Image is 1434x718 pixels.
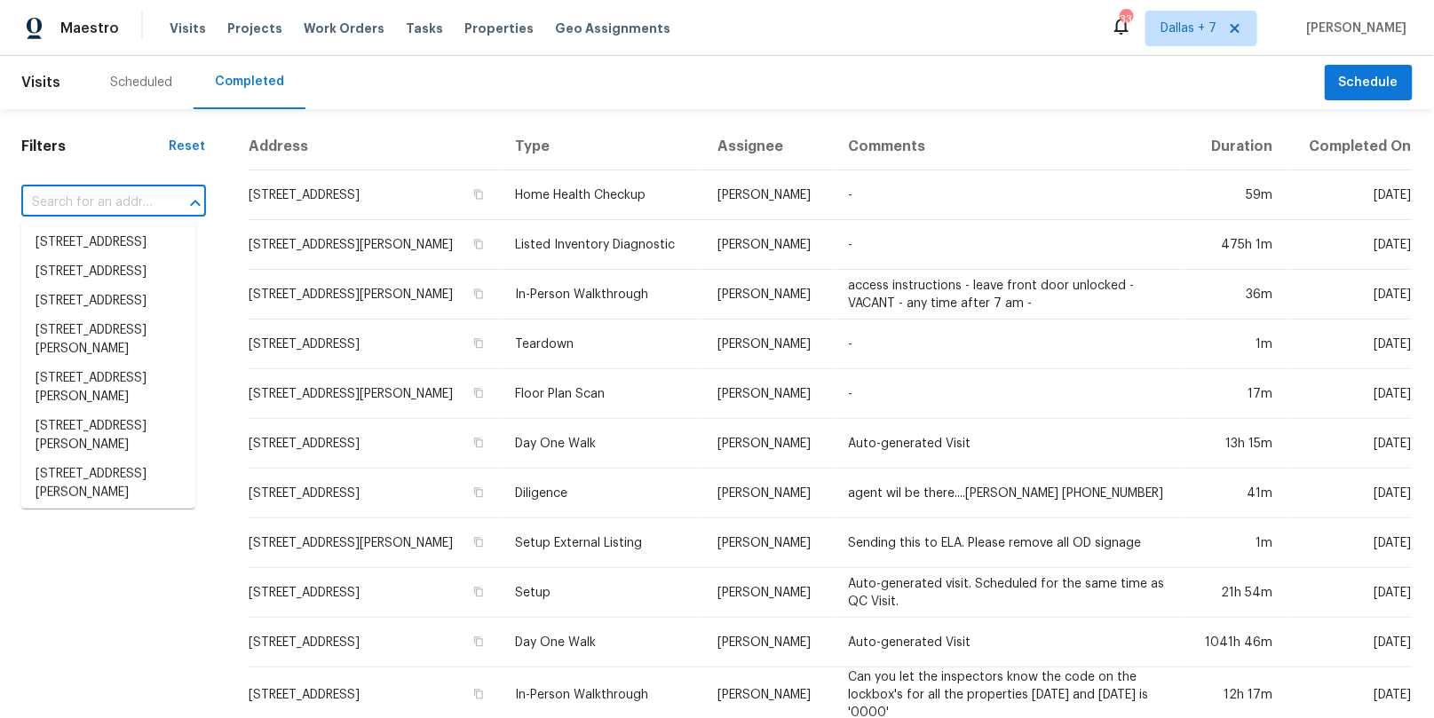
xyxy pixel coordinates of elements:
button: Copy Address [471,534,487,550]
span: Maestro [60,20,119,37]
th: Duration [1184,123,1287,170]
td: [PERSON_NAME] [703,469,834,518]
td: 17m [1184,369,1287,419]
td: Listed Inventory Diagnostic [501,220,703,270]
span: Visits [170,20,206,37]
td: [STREET_ADDRESS] [249,419,502,469]
td: Setup [501,568,703,618]
td: Day One Walk [501,419,703,469]
td: - [835,170,1184,220]
button: Schedule [1325,65,1413,101]
span: Dallas + 7 [1161,20,1216,37]
td: 21h 54m [1184,568,1287,618]
td: Sending this to ELA. Please remove all OD signage [835,518,1184,568]
td: [PERSON_NAME] [703,618,834,667]
span: Visits [21,63,60,102]
td: [STREET_ADDRESS][PERSON_NAME] [249,220,502,270]
li: [STREET_ADDRESS] [21,287,195,316]
td: 1m [1184,518,1287,568]
button: Copy Address [471,236,487,252]
td: [DATE] [1287,270,1413,320]
th: Assignee [703,123,834,170]
td: access instructions - leave front door unlocked - VACANT - any time after 7 am - [835,270,1184,320]
button: Copy Address [471,485,487,501]
span: Properties [464,20,534,37]
span: Geo Assignments [555,20,670,37]
th: Type [501,123,703,170]
th: Completed On [1287,123,1413,170]
td: 41m [1184,469,1287,518]
button: Copy Address [471,435,487,451]
td: Auto-generated Visit [835,419,1184,469]
td: [PERSON_NAME] [703,518,834,568]
div: Completed [215,73,284,91]
td: 475h 1m [1184,220,1287,270]
li: [STREET_ADDRESS][PERSON_NAME] [21,364,195,412]
td: [STREET_ADDRESS][PERSON_NAME] [249,518,502,568]
td: [PERSON_NAME] [703,419,834,469]
li: [STREET_ADDRESS][PERSON_NAME] [21,460,195,508]
td: 1041h 46m [1184,618,1287,667]
td: [DATE] [1287,170,1413,220]
td: Teardown [501,320,703,369]
span: Tasks [406,22,443,35]
div: Reset [170,138,206,155]
td: [DATE] [1287,369,1413,419]
li: [STREET_ADDRESS][PERSON_NAME] [21,316,195,364]
div: Scheduled [110,74,172,91]
span: Work Orders [304,20,384,37]
td: [DATE] [1287,419,1413,469]
td: [DATE] [1287,618,1413,667]
td: [DATE] [1287,518,1413,568]
td: 1m [1184,320,1287,369]
div: 334 [1120,11,1132,28]
button: Copy Address [471,634,487,650]
th: Address [249,123,502,170]
td: 36m [1184,270,1287,320]
td: [PERSON_NAME] [703,270,834,320]
td: Setup External Listing [501,518,703,568]
button: Copy Address [471,686,487,702]
li: [STREET_ADDRESS] [21,257,195,287]
td: [STREET_ADDRESS][PERSON_NAME] [249,270,502,320]
td: Home Health Checkup [501,170,703,220]
button: Copy Address [471,385,487,401]
button: Close [183,191,208,216]
td: [PERSON_NAME] [703,369,834,419]
td: [STREET_ADDRESS][PERSON_NAME] [249,369,502,419]
li: [STREET_ADDRESS][PERSON_NAME] [21,412,195,460]
li: [STREET_ADDRESS] [21,228,195,257]
td: Floor Plan Scan [501,369,703,419]
td: [DATE] [1287,320,1413,369]
button: Copy Address [471,584,487,600]
span: Projects [227,20,282,37]
td: [DATE] [1287,220,1413,270]
td: Auto-generated Visit [835,618,1184,667]
td: [PERSON_NAME] [703,220,834,270]
td: Auto-generated visit. Scheduled for the same time as QC Visit. [835,568,1184,618]
span: Schedule [1339,72,1398,94]
td: [DATE] [1287,469,1413,518]
h1: Filters [21,138,170,155]
td: [STREET_ADDRESS] [249,469,502,518]
td: [PERSON_NAME] [703,320,834,369]
button: Copy Address [471,286,487,302]
button: Copy Address [471,335,487,351]
td: 13h 15m [1184,419,1287,469]
td: [STREET_ADDRESS] [249,170,502,220]
input: Search for an address... [21,189,156,217]
td: [PERSON_NAME] [703,568,834,618]
td: agent wil be there....[PERSON_NAME] [PHONE_NUMBER] [835,469,1184,518]
td: In-Person Walkthrough [501,270,703,320]
td: [STREET_ADDRESS] [249,618,502,667]
td: - [835,320,1184,369]
td: 59m [1184,170,1287,220]
span: [PERSON_NAME] [1300,20,1407,37]
li: [STREET_ADDRESS] [21,508,195,537]
td: - [835,369,1184,419]
td: Day One Walk [501,618,703,667]
td: Diligence [501,469,703,518]
td: [DATE] [1287,568,1413,618]
td: [STREET_ADDRESS] [249,320,502,369]
td: [STREET_ADDRESS] [249,568,502,618]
